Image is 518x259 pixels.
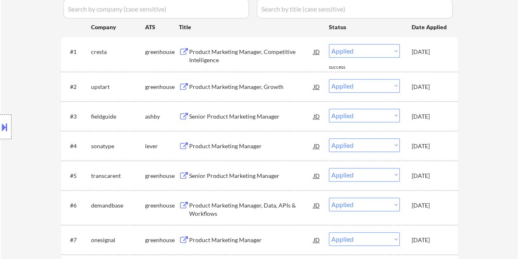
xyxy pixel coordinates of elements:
div: Product Marketing Manager, Competitive Intelligence [189,48,314,64]
div: Title [179,23,321,31]
div: [DATE] [412,48,448,56]
div: [DATE] [412,112,448,121]
div: Company [91,23,145,31]
div: greenhouse [145,172,179,180]
div: [DATE] [412,236,448,244]
div: [DATE] [412,142,448,150]
div: ATS [145,23,179,31]
div: lever [145,142,179,150]
div: Status [329,19,400,34]
div: cresta [91,48,145,56]
div: JD [313,44,321,59]
div: JD [313,198,321,212]
div: greenhouse [145,83,179,91]
div: greenhouse [145,236,179,244]
div: [DATE] [412,83,448,91]
div: [DATE] [412,172,448,180]
div: demandbase [91,201,145,210]
div: Product Marketing Manager [189,236,314,244]
div: Product Marketing Manager, Growth [189,83,314,91]
div: JD [313,232,321,247]
div: JD [313,109,321,124]
div: JD [313,138,321,153]
div: onesignal [91,236,145,244]
div: #1 [70,48,84,56]
div: Date Applied [412,23,448,31]
div: JD [313,79,321,94]
div: greenhouse [145,201,179,210]
div: Senior Product Marketing Manager [189,172,314,180]
div: ashby [145,112,179,121]
div: [DATE] [412,201,448,210]
div: #7 [70,236,84,244]
div: Product Marketing Manager, Data, APIs & Workflows [189,201,314,217]
div: greenhouse [145,48,179,56]
div: #6 [70,201,84,210]
div: Product Marketing Manager [189,142,314,150]
div: Senior Product Marketing Manager [189,112,314,121]
div: success [329,64,362,71]
div: JD [313,168,321,183]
